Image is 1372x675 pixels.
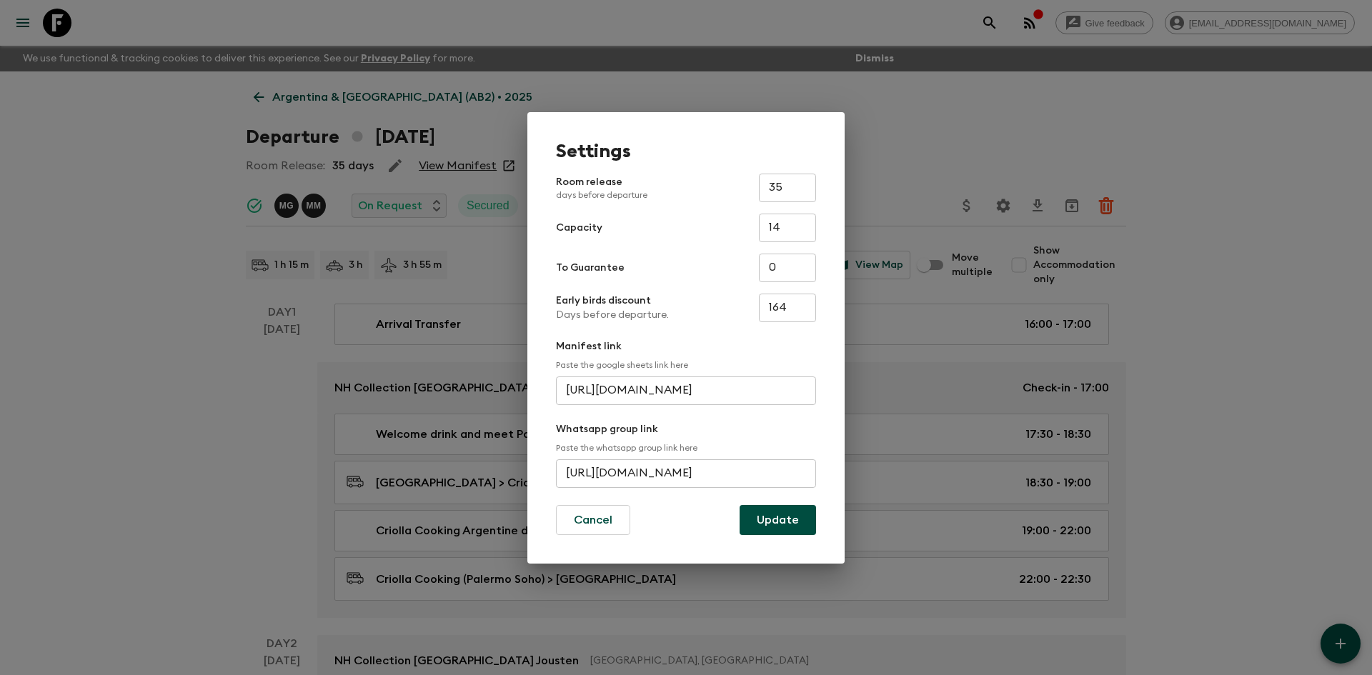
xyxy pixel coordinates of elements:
[556,308,669,322] p: Days before departure.
[556,141,816,162] h1: Settings
[556,221,602,235] p: Capacity
[556,189,647,201] p: days before departure
[556,175,647,201] p: Room release
[556,459,816,488] input: e.g. https://chat.whatsapp.com/...
[556,442,816,454] p: Paste the whatsapp group link here
[759,254,816,282] input: e.g. 4
[556,505,630,535] button: Cancel
[556,339,816,354] p: Manifest link
[759,174,816,202] input: e.g. 30
[556,422,816,436] p: Whatsapp group link
[759,214,816,242] input: e.g. 14
[556,294,669,308] p: Early birds discount
[556,359,816,371] p: Paste the google sheets link here
[556,261,625,275] p: To Guarantee
[556,376,816,405] input: e.g. https://docs.google.com/spreadsheets/d/1P7Zz9v8J0vXy1Q/edit#gid=0
[759,294,816,322] input: e.g. 180
[740,505,816,535] button: Update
